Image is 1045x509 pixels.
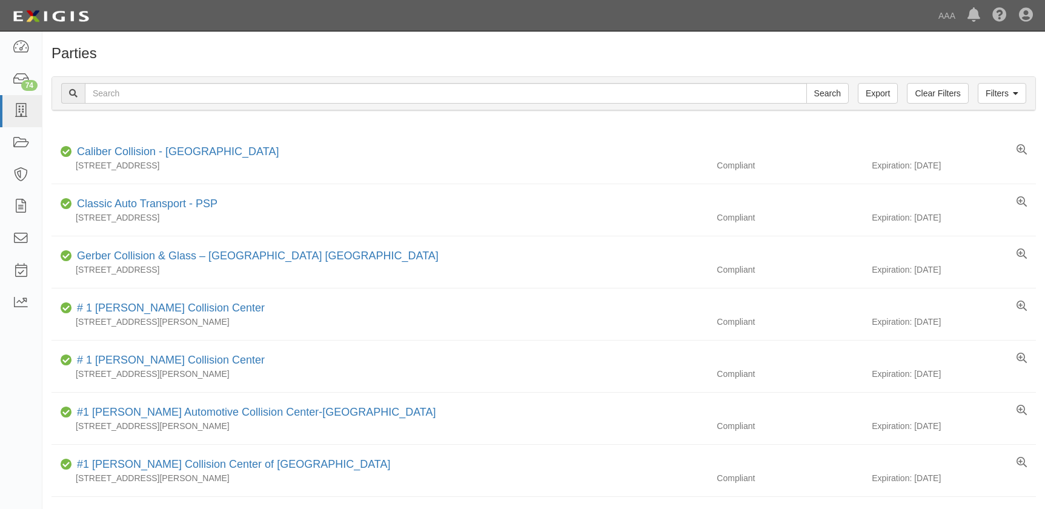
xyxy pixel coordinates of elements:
[9,5,93,27] img: logo-5460c22ac91f19d4615b14bd174203de0afe785f0fc80cf4dbbc73dc1793850b.png
[51,264,708,276] div: [STREET_ADDRESS]
[708,368,872,380] div: Compliant
[51,368,708,380] div: [STREET_ADDRESS][PERSON_NAME]
[77,250,439,262] a: Gerber Collision & Glass – [GEOGRAPHIC_DATA] [GEOGRAPHIC_DATA]
[806,83,849,104] input: Search
[932,4,961,28] a: AAA
[1017,405,1027,417] a: View results summary
[72,457,391,473] div: #1 Cochran Collision Center of Greensburg
[51,420,708,432] div: [STREET_ADDRESS][PERSON_NAME]
[61,408,72,417] i: Compliant
[77,302,265,314] a: # 1 [PERSON_NAME] Collision Center
[61,148,72,156] i: Compliant
[992,8,1007,23] i: Help Center - Complianz
[858,83,898,104] a: Export
[51,45,1036,61] h1: Parties
[61,252,72,261] i: Compliant
[51,472,708,484] div: [STREET_ADDRESS][PERSON_NAME]
[708,264,872,276] div: Compliant
[1017,301,1027,313] a: View results summary
[708,420,872,432] div: Compliant
[978,83,1026,104] a: Filters
[61,304,72,313] i: Compliant
[1017,457,1027,469] a: View results summary
[872,420,1036,432] div: Expiration: [DATE]
[72,405,436,421] div: #1 Cochran Automotive Collision Center-Monroeville
[872,368,1036,380] div: Expiration: [DATE]
[72,144,279,160] div: Caliber Collision - Gainesville
[77,198,217,210] a: Classic Auto Transport - PSP
[51,316,708,328] div: [STREET_ADDRESS][PERSON_NAME]
[61,200,72,208] i: Compliant
[1017,144,1027,156] a: View results summary
[77,458,391,470] a: #1 [PERSON_NAME] Collision Center of [GEOGRAPHIC_DATA]
[1017,248,1027,261] a: View results summary
[872,159,1036,171] div: Expiration: [DATE]
[708,316,872,328] div: Compliant
[872,211,1036,224] div: Expiration: [DATE]
[72,301,265,316] div: # 1 Cochran Collision Center
[77,406,436,418] a: #1 [PERSON_NAME] Automotive Collision Center-[GEOGRAPHIC_DATA]
[708,211,872,224] div: Compliant
[51,211,708,224] div: [STREET_ADDRESS]
[1017,196,1027,208] a: View results summary
[708,159,872,171] div: Compliant
[72,196,217,212] div: Classic Auto Transport - PSP
[77,354,265,366] a: # 1 [PERSON_NAME] Collision Center
[1017,353,1027,365] a: View results summary
[907,83,968,104] a: Clear Filters
[85,83,807,104] input: Search
[51,159,708,171] div: [STREET_ADDRESS]
[708,472,872,484] div: Compliant
[61,461,72,469] i: Compliant
[872,472,1036,484] div: Expiration: [DATE]
[872,264,1036,276] div: Expiration: [DATE]
[21,80,38,91] div: 74
[72,248,439,264] div: Gerber Collision & Glass – Houston Brighton
[872,316,1036,328] div: Expiration: [DATE]
[72,353,265,368] div: # 1 Cochran Collision Center
[77,145,279,158] a: Caliber Collision - [GEOGRAPHIC_DATA]
[61,356,72,365] i: Compliant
